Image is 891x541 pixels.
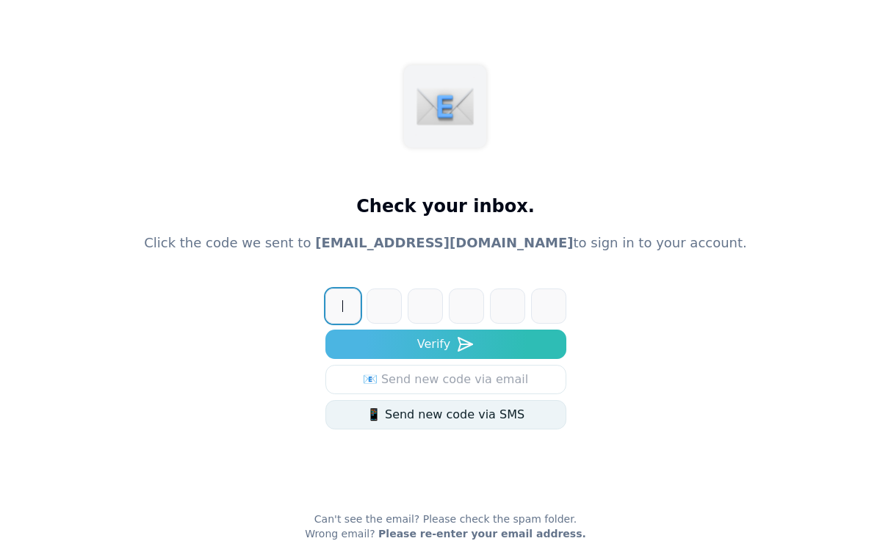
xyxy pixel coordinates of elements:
[378,528,586,540] a: Please re-enter your email address.
[305,526,586,541] p: Wrong email?
[325,330,566,359] button: Verify
[144,233,747,253] p: Click the code we sent to to sign in to your account.
[356,195,535,218] h1: Check your inbox.
[315,235,573,250] span: [EMAIL_ADDRESS][DOMAIN_NAME]
[325,365,566,394] a: 📧 Send new code via email
[416,77,475,136] img: mail
[314,512,577,526] p: Can't see the email? Please check the spam folder.
[367,406,524,424] div: 📱 Send new code via SMS
[325,400,566,429] button: 📱 Send new code via SMS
